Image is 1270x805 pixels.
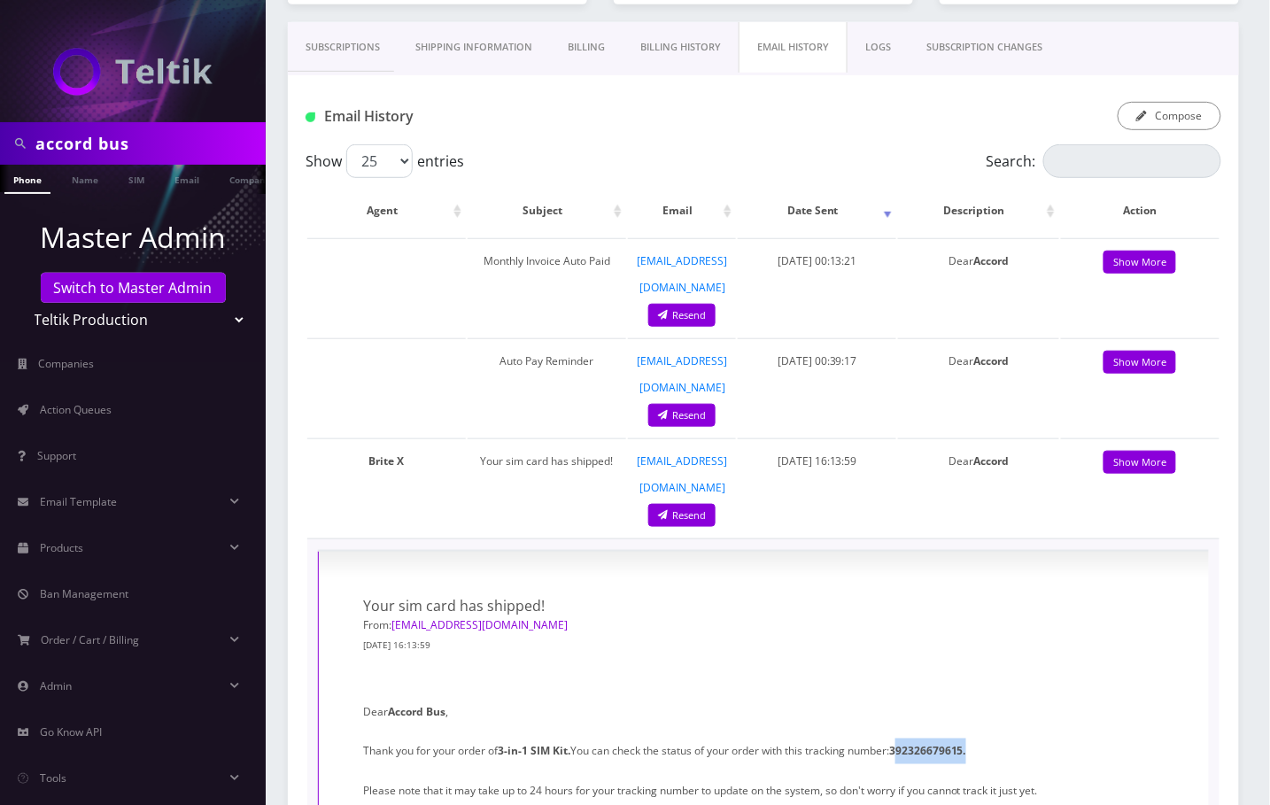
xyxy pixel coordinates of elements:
[40,678,72,693] span: Admin
[907,348,1049,375] p: Dear
[907,448,1049,475] p: Dear
[368,453,404,468] strong: Brite X
[739,22,848,73] a: EMAIL HISTORY
[1104,351,1176,375] a: Show More
[898,185,1058,236] th: Description: activate to sort column ascending
[1104,251,1176,275] a: Show More
[40,494,117,509] span: Email Template
[637,353,727,395] a: [EMAIL_ADDRESS][DOMAIN_NAME]
[53,48,213,96] img: Teltik Production
[778,253,857,268] span: [DATE] 00:13:21
[221,165,280,192] a: Company
[973,353,1009,368] strong: Accord
[426,704,445,719] strong: Bus
[40,724,102,739] span: Go Know API
[40,402,112,417] span: Action Queues
[391,617,568,632] a: [EMAIL_ADDRESS][DOMAIN_NAME]
[363,615,738,635] p: From:
[363,635,738,654] p: [DATE] 16:13:59
[889,744,966,759] strong: 392326679615.
[468,185,626,236] th: Subject: activate to sort column ascending
[648,504,716,528] a: Resend
[778,453,857,468] span: [DATE] 16:13:59
[363,596,738,615] h1: Your sim card has shipped!
[363,739,1165,764] p: Thank you for your order of You can check the status of your order with this tracking number:
[637,253,727,295] a: [EMAIL_ADDRESS][DOMAIN_NAME]
[623,22,739,73] a: Billing History
[550,22,623,73] a: Billing
[468,238,626,337] td: Monthly Invoice Auto Paid
[307,185,466,236] th: Agent: activate to sort column ascending
[907,248,1049,275] p: Dear
[35,127,261,160] input: Search in Company
[778,353,857,368] span: [DATE] 00:39:17
[363,778,1165,804] p: Please note that it may take up to 24 hours for your tracking number to update on the system, so ...
[648,304,716,328] a: Resend
[973,253,1009,268] strong: Accord
[388,704,423,719] strong: Accord
[120,165,153,192] a: SIM
[909,22,1061,73] a: SUBSCRIPTION CHANGES
[39,356,95,371] span: Companies
[306,144,464,178] label: Show entries
[398,22,550,73] a: Shipping Information
[1061,185,1220,236] th: Action
[848,22,909,73] a: LOGS
[363,699,1165,724] p: Dear ,
[166,165,208,192] a: Email
[637,453,727,495] a: [EMAIL_ADDRESS][DOMAIN_NAME]
[468,338,626,437] td: Auto Pay Reminder
[41,273,226,303] a: Switch to Master Admin
[42,632,140,647] span: Order / Cart / Billing
[37,448,76,463] span: Support
[288,22,398,73] a: Subscriptions
[40,540,83,555] span: Products
[1104,451,1176,475] a: Show More
[628,185,736,236] th: Email: activate to sort column ascending
[63,165,107,192] a: Name
[987,144,1221,178] label: Search:
[1043,144,1221,178] input: Search:
[306,108,593,125] h1: Email History
[346,144,413,178] select: Showentries
[498,744,570,759] strong: 3-in-1 SIM Kit.
[468,438,626,537] td: Your sim card has shipped!
[1118,102,1221,130] button: Compose
[738,185,896,236] th: Date Sent: activate to sort column ascending
[648,404,716,428] a: Resend
[40,586,128,601] span: Ban Management
[4,165,50,194] a: Phone
[973,453,1009,468] strong: Accord
[40,770,66,786] span: Tools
